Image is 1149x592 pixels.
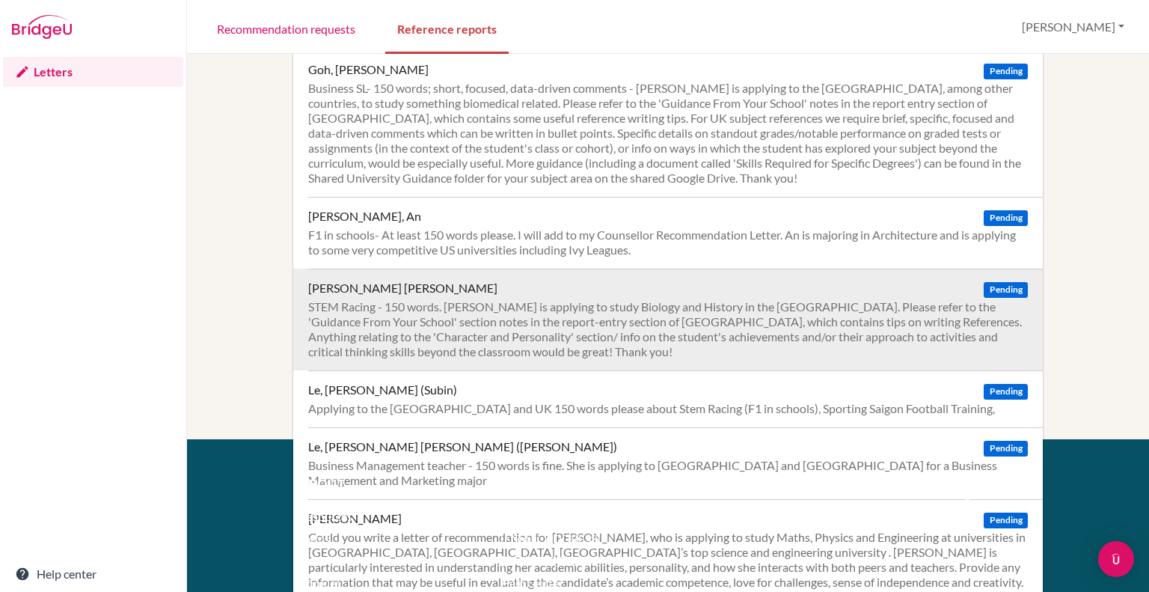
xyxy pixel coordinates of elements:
div: F1 in schools- At least 150 words please. I will add to my Counsellor Recommendation Letter. An i... [308,228,1028,257]
div: Business SL- 150 words; short, focused, data-driven comments - [PERSON_NAME] is applying to the [... [308,81,1028,186]
a: Cookies [299,576,341,590]
a: Resources [299,509,352,523]
div: STEM Racing - 150 words. [PERSON_NAME] is applying to study Biology and History in the [GEOGRAPHI... [308,299,1028,359]
button: [PERSON_NAME] [1015,13,1131,41]
div: [PERSON_NAME] [PERSON_NAME] [308,281,497,296]
span: Pending [984,64,1027,79]
span: Pending [984,210,1027,226]
a: Email us at [EMAIL_ADDRESS][DOMAIN_NAME] [500,509,601,567]
a: Le, [PERSON_NAME] (Subin) Pending Applying to the [GEOGRAPHIC_DATA] and UK 150 words please about... [308,370,1043,427]
a: Help Center [500,576,563,590]
img: logo_white@2x-f4f0deed5e89b7ecb1c2cc34c3e3d731f90f0f143d5ea2071677605dd97b5244.png [933,475,993,500]
a: [PERSON_NAME] [PERSON_NAME] Pending STEM Racing - 150 words. [PERSON_NAME] is applying to study B... [308,269,1043,370]
div: Business Management teacher - 150 words is fine. She is applying to [GEOGRAPHIC_DATA] and [GEOGRA... [308,458,1028,488]
div: Open Intercom Messenger [1098,541,1134,577]
div: Le, [PERSON_NAME] [PERSON_NAME] ([PERSON_NAME]) [308,439,617,454]
img: Bridge-U [12,15,72,39]
div: Goh, [PERSON_NAME] [308,62,429,77]
div: [PERSON_NAME], An [308,209,421,224]
span: Pending [984,384,1027,400]
div: Le, [PERSON_NAME] (Subin) [308,382,457,397]
a: [PERSON_NAME], An Pending F1 in schools- At least 150 words please. I will add to my Counsellor R... [308,197,1043,269]
div: About [299,475,467,493]
a: Privacy [299,553,337,567]
a: Letters [3,57,183,87]
a: Le, [PERSON_NAME] [PERSON_NAME] ([PERSON_NAME]) Pending Business Management teacher - 150 words i... [308,427,1043,499]
span: Pending [984,282,1027,298]
a: Help center [3,559,183,589]
a: Reference reports [385,2,509,54]
a: Terms [299,531,330,546]
div: Applying to the [GEOGRAPHIC_DATA] and UK 150 words please about Stem Racing (F1 in schools), Spor... [308,401,1028,416]
span: Pending [984,441,1027,457]
a: Goh, [PERSON_NAME] Pending Business SL- 150 words; short, focused, data-driven comments - [PERSON... [308,50,1043,197]
a: Recommendation requests [205,2,367,54]
div: Support [500,475,654,493]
